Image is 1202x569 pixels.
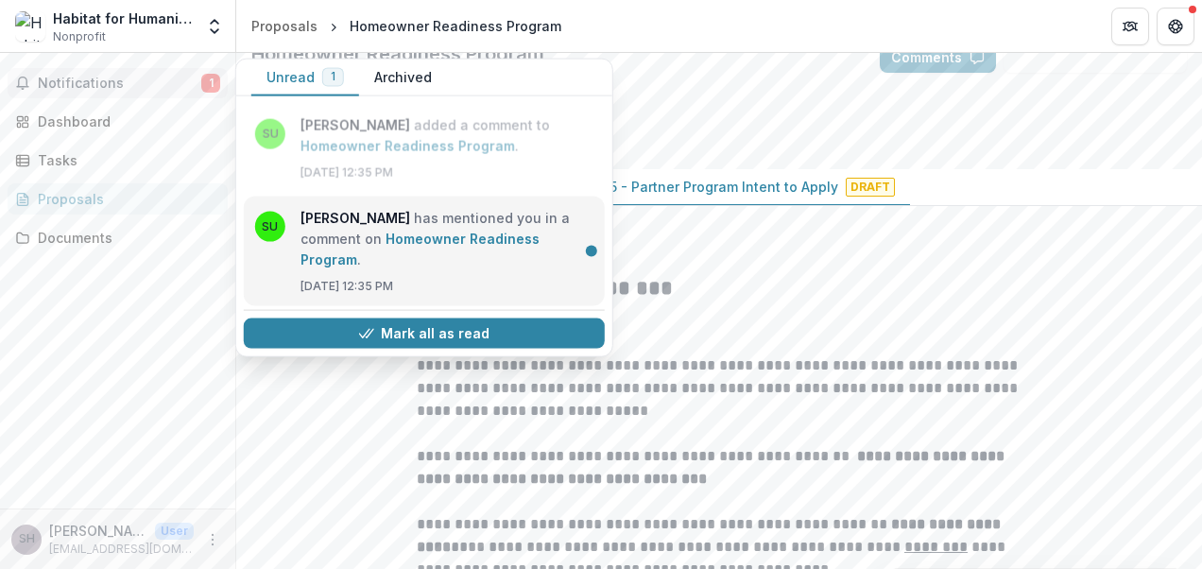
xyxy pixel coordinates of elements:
[8,222,228,253] a: Documents
[38,150,213,170] div: Tasks
[201,8,228,45] button: Open entity switcher
[155,523,194,540] p: User
[846,178,895,197] span: Draft
[331,70,335,83] span: 1
[49,541,194,558] p: [EMAIL_ADDRESS][DOMAIN_NAME]
[300,115,593,157] p: added a comment to .
[1157,8,1194,45] button: Get Help
[38,112,213,131] div: Dashboard
[251,16,318,36] div: Proposals
[880,43,996,73] button: Comments
[38,76,201,92] span: Notifications
[350,16,561,36] div: Homeowner Readiness Program
[8,145,228,176] a: Tasks
[38,228,213,248] div: Documents
[300,138,515,154] a: Homeowner Readiness Program
[1111,8,1149,45] button: Partners
[15,11,45,42] img: Habitat for Humanity of Eastern Connecticut, Inc.
[251,43,850,65] h2: Homeowner Readiness Program
[53,28,106,45] span: Nonprofit
[244,12,325,40] a: Proposals
[251,60,359,96] button: Unread
[1004,43,1187,73] button: Answer Suggestions
[244,319,605,349] button: Mark all as read
[244,12,569,40] nav: breadcrumb
[359,60,447,96] button: Archived
[300,208,593,270] p: has mentioned you in a comment on .
[201,74,220,93] span: 1
[49,521,147,541] p: [PERSON_NAME]
[19,533,35,545] div: Stacy Herr
[300,231,540,267] a: Homeowner Readiness Program
[8,68,228,98] button: Notifications1
[201,528,224,551] button: More
[8,106,228,137] a: Dashboard
[38,189,213,209] div: Proposals
[8,183,228,215] a: Proposals
[53,9,194,28] div: Habitat for Humanity of Eastern [US_STATE], Inc.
